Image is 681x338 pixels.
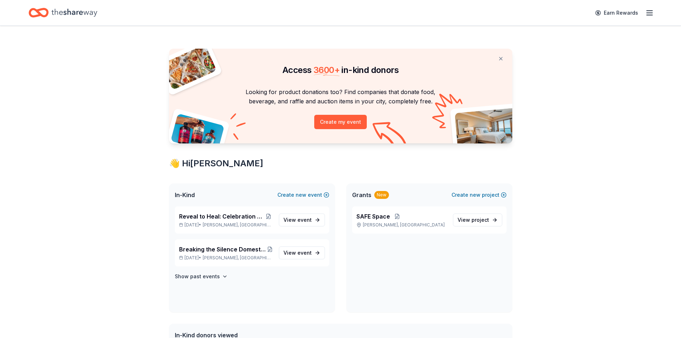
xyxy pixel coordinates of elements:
[472,217,489,223] span: project
[314,115,367,129] button: Create my event
[356,212,390,221] span: SAFE Space
[296,191,306,199] span: new
[470,191,480,199] span: new
[179,255,273,261] p: [DATE] •
[451,191,507,199] button: Createnewproject
[175,272,220,281] h4: Show past events
[297,250,312,256] span: event
[179,245,267,254] span: Breaking the Silence Domestic Violence Awareness Memorial Project
[179,222,273,228] p: [DATE] •
[175,191,195,199] span: In-Kind
[279,246,325,259] a: View event
[352,191,371,199] span: Grants
[175,272,228,281] button: Show past events
[161,44,217,90] img: Pizza
[356,222,447,228] p: [PERSON_NAME], [GEOGRAPHIC_DATA]
[29,4,97,21] a: Home
[277,191,329,199] button: Createnewevent
[453,214,502,226] a: View project
[374,191,389,199] div: New
[169,158,512,169] div: 👋 Hi [PERSON_NAME]
[203,255,273,261] span: [PERSON_NAME], [GEOGRAPHIC_DATA]
[283,249,312,257] span: View
[282,65,399,75] span: Access in-kind donors
[283,216,312,224] span: View
[203,222,273,228] span: [PERSON_NAME], [GEOGRAPHIC_DATA]
[591,6,642,19] a: Earn Rewards
[372,122,408,149] img: Curvy arrow
[279,214,325,226] a: View event
[458,216,489,224] span: View
[314,65,340,75] span: 3600 +
[179,212,264,221] span: Reveal to Heal: Celebration of Survivors Retreat
[178,87,504,106] p: Looking for product donations too? Find companies that donate food, beverage, and raffle and auct...
[297,217,312,223] span: event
